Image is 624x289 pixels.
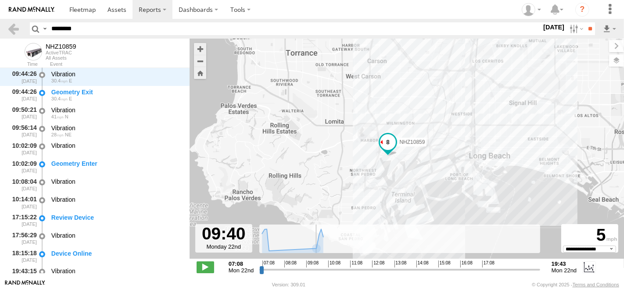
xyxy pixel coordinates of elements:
[51,250,181,257] div: Device Online
[7,22,20,35] a: Back to previous Page
[575,3,589,17] i: ?
[328,260,341,268] span: 10:08
[372,260,384,268] span: 12:08
[9,7,54,13] img: rand-logo.svg
[51,142,181,150] div: Vibration
[51,267,181,275] div: Vibration
[602,22,617,35] label: Export results as...
[51,96,68,101] span: 30.4
[46,50,76,55] div: ActiveTRAC
[542,22,566,32] label: [DATE]
[51,178,181,186] div: Vibration
[563,225,617,246] div: 5
[51,114,64,119] span: 41
[519,3,544,16] div: Zulema McIntosch
[7,158,38,175] div: 10:02:09 [DATE]
[194,55,206,67] button: Zoom out
[51,106,181,114] div: Vibration
[7,176,38,193] div: 10:08:04 [DATE]
[65,114,68,119] span: Heading: 18
[229,267,254,274] span: Mon 22nd Sep 2025
[573,282,619,287] a: Terms and Conditions
[7,212,38,228] div: 17:15:22 [DATE]
[7,194,38,211] div: 10:14:01 [DATE]
[51,232,181,239] div: Vibration
[460,260,473,268] span: 16:08
[7,230,38,246] div: 17:56:29 [DATE]
[65,132,72,137] span: Heading: 26
[51,214,181,221] div: Review Device
[416,260,429,268] span: 14:08
[7,69,38,85] div: 09:44:26 [DATE]
[262,260,275,268] span: 07:08
[7,266,38,282] div: 19:43:15 [DATE]
[51,160,181,168] div: Geometry Enter
[51,70,181,78] div: Vibration
[50,62,190,67] div: Event
[552,267,577,274] span: Mon 22nd Sep 2025
[552,260,577,267] strong: 19:43
[284,260,297,268] span: 08:08
[51,124,181,132] div: Vibration
[306,260,319,268] span: 09:08
[5,280,45,289] a: Visit our Website
[532,282,619,287] div: © Copyright 2025 -
[7,87,38,103] div: 09:44:26 [DATE]
[51,88,181,96] div: Geometry Exit
[7,123,38,139] div: 09:56:14 [DATE]
[46,55,76,61] div: All Assets
[438,260,451,268] span: 15:08
[69,96,72,101] span: Heading: 86
[566,22,585,35] label: Search Filter Options
[7,62,38,67] div: Time
[51,132,64,137] span: 28
[51,78,68,83] span: 30.4
[482,260,495,268] span: 17:08
[194,67,206,79] button: Zoom Home
[350,260,362,268] span: 11:08
[197,261,214,273] label: Play/Stop
[69,78,72,83] span: Heading: 86
[272,282,305,287] div: Version: 309.01
[51,196,181,203] div: Vibration
[41,22,48,35] label: Search Query
[229,260,254,267] strong: 07:08
[399,139,425,145] span: NHZ10859
[194,43,206,55] button: Zoom in
[394,260,407,268] span: 13:08
[7,105,38,121] div: 09:50:21 [DATE]
[7,248,38,264] div: 18:15:18 [DATE]
[46,43,76,50] div: NHZ10859 - View Asset History
[7,141,38,157] div: 10:02:09 [DATE]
